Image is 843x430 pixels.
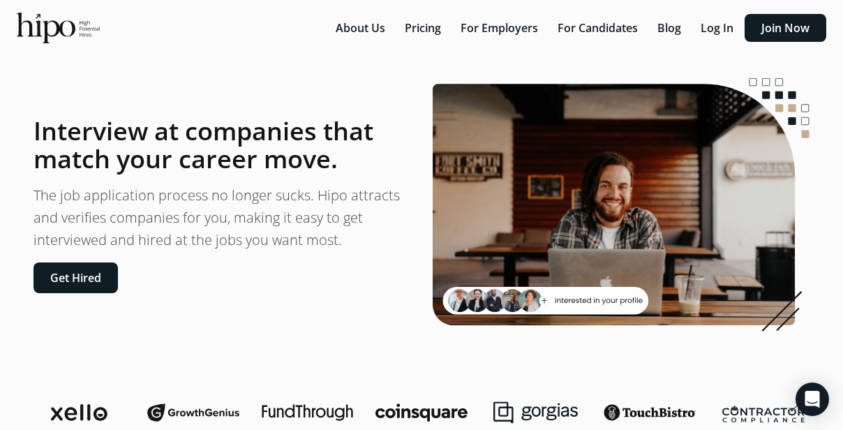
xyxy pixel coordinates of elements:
img: contractor-compliance-logo [722,403,805,422]
button: About Us [327,14,394,42]
a: Pricing [396,20,452,36]
img: landing-image [433,78,810,332]
a: Blog [649,20,692,36]
a: Join Now [745,20,826,36]
a: For Employers [452,20,549,36]
img: xello-logo [51,404,107,421]
button: For Candidates [549,14,646,42]
a: About Us [327,20,396,36]
button: Join Now [745,14,826,42]
img: fundthrough-logo [262,404,353,421]
img: touchbistro-logo [604,401,695,424]
button: Get Hired [33,262,118,293]
img: official-logo [17,13,100,43]
p: The job application process no longer sucks. Hipo attracts and verifies companies for you, making... [33,184,410,251]
h1: Interview at companies that match your career move. [33,117,410,173]
a: Log In [692,20,745,36]
button: For Employers [452,14,546,42]
img: gorgias-logo [493,401,577,424]
button: Log In [692,14,742,42]
button: Pricing [396,14,449,42]
button: Blog [649,14,689,42]
a: For Candidates [549,20,649,36]
img: growthgenius-logo [147,399,239,427]
img: coinsquare-logo [375,403,467,422]
div: Open Intercom Messenger [796,383,829,416]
